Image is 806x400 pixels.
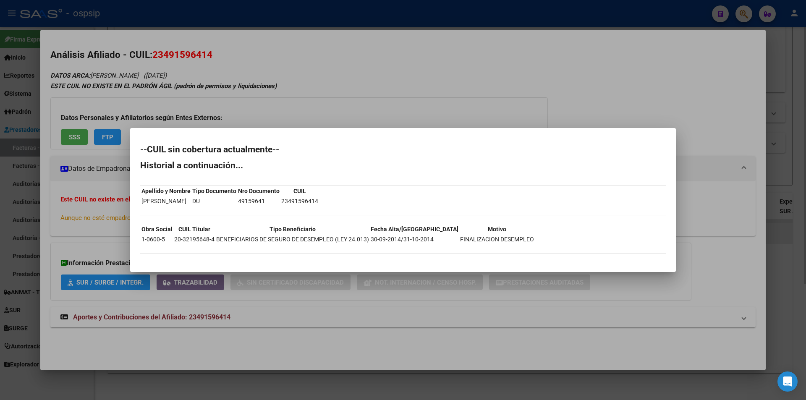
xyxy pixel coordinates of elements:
[192,186,237,196] th: Tipo Documento
[141,235,173,244] td: 1-0600-5
[140,161,666,170] h2: Historial a continuación...
[216,235,369,244] td: BENEFICIARIOS DE SEGURO DE DESEMPLEO (LEY 24.013)
[140,145,666,154] h2: --CUIL sin cobertura actualmente--
[141,186,191,196] th: Apellido y Nombre
[174,235,215,244] td: 20-32195648-4
[370,225,459,234] th: Fecha Alta/[GEOGRAPHIC_DATA]
[238,196,280,206] td: 49159641
[370,235,459,244] td: 30-09-2014/31-10-2014
[238,186,280,196] th: Nro Documento
[460,225,534,234] th: Motivo
[141,225,173,234] th: Obra Social
[216,225,369,234] th: Tipo Beneficiario
[777,371,798,392] div: Open Intercom Messenger
[460,235,534,244] td: FINALIZACION DESEMPLEO
[281,186,319,196] th: CUIL
[192,196,237,206] td: DU
[174,225,215,234] th: CUIL Titular
[141,196,191,206] td: [PERSON_NAME]
[281,196,319,206] td: 23491596414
